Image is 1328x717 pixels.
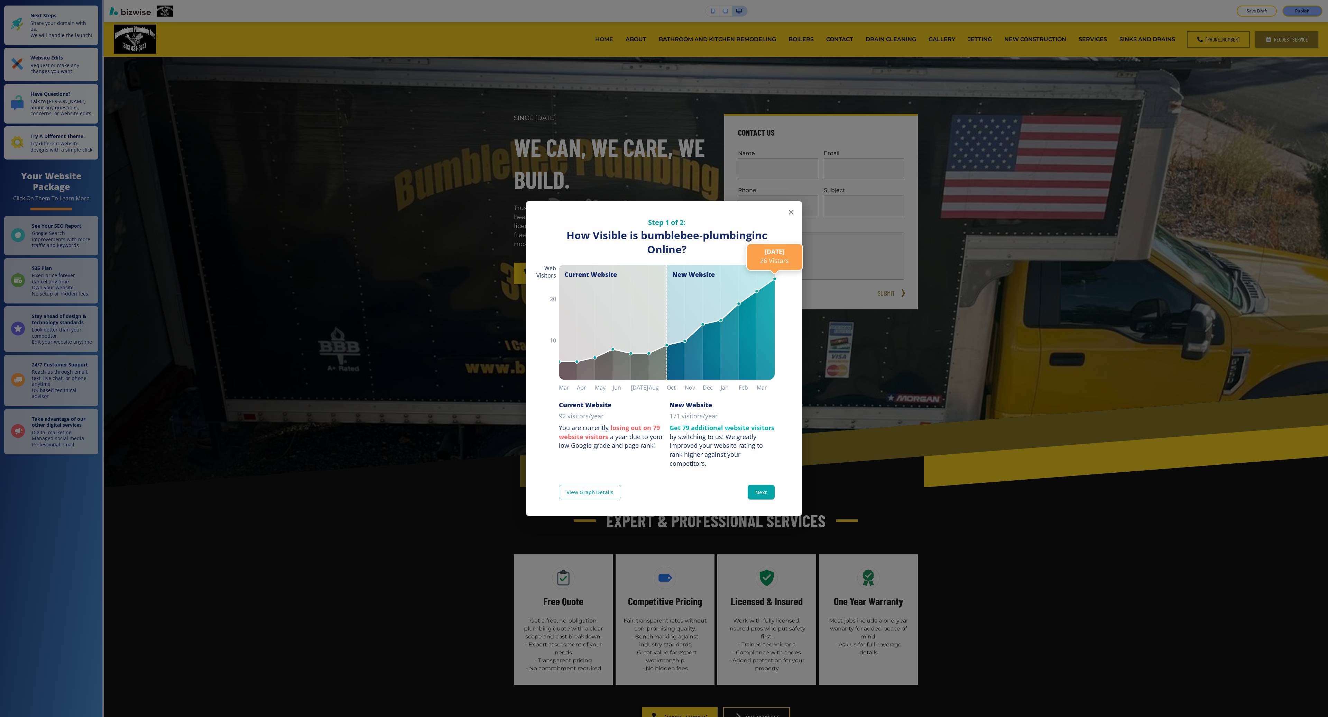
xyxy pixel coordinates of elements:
[670,424,774,432] strong: Get 79 additional website visitors
[559,424,660,441] strong: losing out on 79 website visitors
[739,383,757,392] h6: Feb
[670,424,775,468] p: by switching to us!
[703,383,721,392] h6: Dec
[649,383,667,392] h6: Aug
[631,383,649,392] h6: [DATE]
[757,383,775,392] h6: Mar
[577,383,595,392] h6: Apr
[721,383,739,392] h6: Jan
[559,401,611,409] h6: Current Website
[685,383,703,392] h6: Nov
[559,424,664,450] p: You are currently a year due to your low Google grade and page rank!
[667,383,685,392] h6: Oct
[559,383,577,392] h6: Mar
[595,383,613,392] h6: May
[559,485,621,499] a: View Graph Details
[613,383,631,392] h6: Jun
[670,401,712,409] h6: New Website
[670,412,718,421] p: 171 visitors/year
[559,412,603,421] p: 92 visitors/year
[748,485,775,499] button: Next
[670,433,763,468] div: We greatly improved your website rating to rank higher against your competitors.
